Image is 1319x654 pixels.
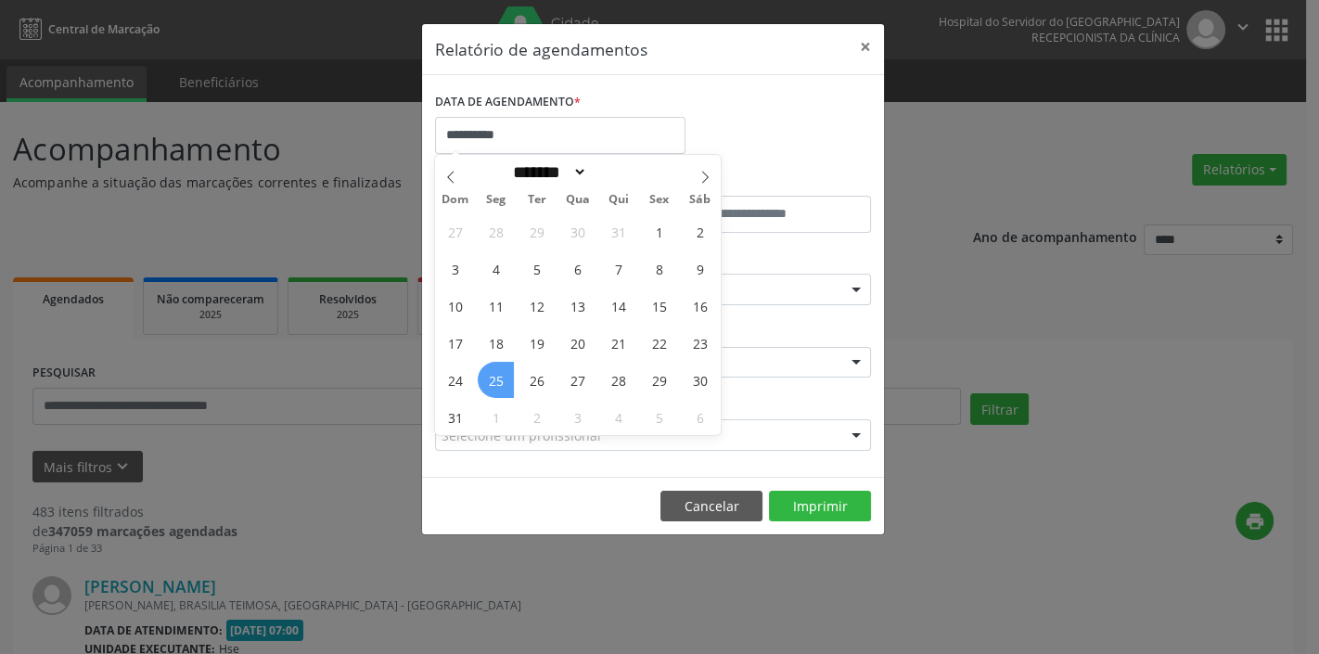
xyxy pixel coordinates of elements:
label: DATA DE AGENDAMENTO [435,88,581,117]
span: Agosto 16, 2025 [682,288,718,324]
span: Agosto 25, 2025 [478,362,514,398]
span: Setembro 6, 2025 [682,399,718,435]
span: Julho 27, 2025 [437,213,473,250]
span: Setembro 1, 2025 [478,399,514,435]
span: Selecione um profissional [442,426,601,445]
span: Qua [557,194,598,206]
span: Julho 31, 2025 [600,213,636,250]
span: Agosto 4, 2025 [478,250,514,287]
span: Agosto 9, 2025 [682,250,718,287]
span: Sex [639,194,680,206]
button: Close [847,24,884,70]
span: Agosto 3, 2025 [437,250,473,287]
select: Month [506,162,588,182]
span: Agosto 2, 2025 [682,213,718,250]
span: Setembro 5, 2025 [641,399,677,435]
input: Year [587,162,648,182]
span: Agosto 23, 2025 [682,325,718,361]
span: Agosto 24, 2025 [437,362,473,398]
span: Dom [435,194,476,206]
span: Agosto 15, 2025 [641,288,677,324]
span: Agosto 7, 2025 [600,250,636,287]
span: Agosto 14, 2025 [600,288,636,324]
span: Agosto 10, 2025 [437,288,473,324]
span: Setembro 3, 2025 [559,399,595,435]
span: Agosto 19, 2025 [519,325,555,361]
span: Agosto 12, 2025 [519,288,555,324]
label: ATÉ [658,167,871,196]
span: Agosto 21, 2025 [600,325,636,361]
span: Setembro 2, 2025 [519,399,555,435]
span: Agosto 11, 2025 [478,288,514,324]
span: Agosto 6, 2025 [559,250,595,287]
span: Julho 29, 2025 [519,213,555,250]
span: Agosto 5, 2025 [519,250,555,287]
span: Agosto 1, 2025 [641,213,677,250]
span: Agosto 31, 2025 [437,399,473,435]
span: Agosto 20, 2025 [559,325,595,361]
span: Julho 28, 2025 [478,213,514,250]
span: Agosto 17, 2025 [437,325,473,361]
span: Sáb [680,194,721,206]
span: Agosto 13, 2025 [559,288,595,324]
span: Agosto 26, 2025 [519,362,555,398]
span: Agosto 27, 2025 [559,362,595,398]
button: Imprimir [769,491,871,522]
span: Agosto 28, 2025 [600,362,636,398]
span: Agosto 8, 2025 [641,250,677,287]
span: Julho 30, 2025 [559,213,595,250]
span: Setembro 4, 2025 [600,399,636,435]
span: Agosto 22, 2025 [641,325,677,361]
span: Qui [598,194,639,206]
span: Ter [517,194,557,206]
span: Agosto 30, 2025 [682,362,718,398]
span: Agosto 18, 2025 [478,325,514,361]
h5: Relatório de agendamentos [435,37,647,61]
span: Agosto 29, 2025 [641,362,677,398]
span: Seg [476,194,517,206]
button: Cancelar [660,491,762,522]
